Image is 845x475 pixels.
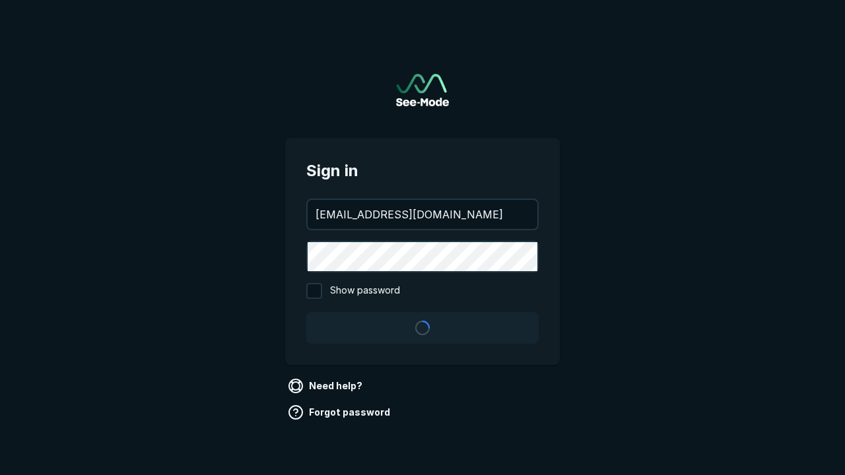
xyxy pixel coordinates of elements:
a: Go to sign in [396,74,449,106]
a: Need help? [285,375,368,396]
img: See-Mode Logo [396,74,449,106]
span: Show password [330,283,400,299]
a: Forgot password [285,402,395,423]
span: Sign in [306,159,539,183]
input: your@email.com [308,200,537,229]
